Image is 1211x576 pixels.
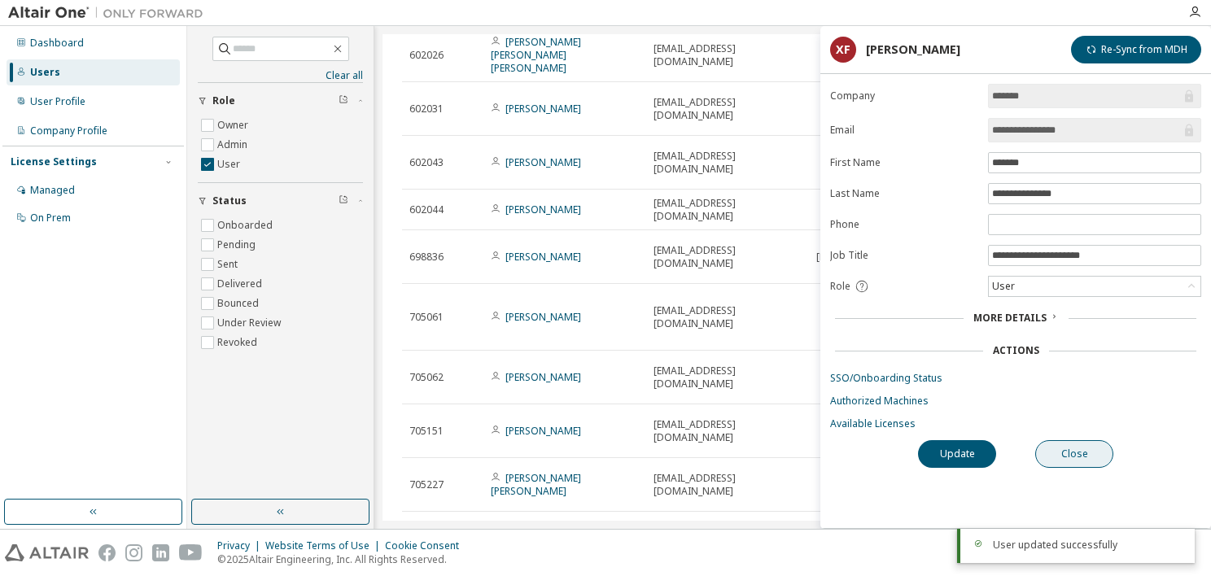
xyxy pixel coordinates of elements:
[654,472,802,498] span: [EMAIL_ADDRESS][DOMAIN_NAME]
[217,539,265,552] div: Privacy
[654,418,802,444] span: [EMAIL_ADDRESS][DOMAIN_NAME]
[217,255,241,274] label: Sent
[830,124,978,137] label: Email
[409,49,444,62] span: 602026
[409,103,444,116] span: 602031
[30,212,71,225] div: On Prem
[217,135,251,155] label: Admin
[30,124,107,137] div: Company Profile
[409,156,444,169] span: 602043
[654,304,802,330] span: [EMAIL_ADDRESS][DOMAIN_NAME]
[505,155,581,169] a: [PERSON_NAME]
[198,69,363,82] a: Clear all
[491,471,581,498] a: [PERSON_NAME] [PERSON_NAME]
[1071,36,1201,63] button: Re-Sync from MDH
[654,42,802,68] span: [EMAIL_ADDRESS][DOMAIN_NAME]
[505,203,581,216] a: [PERSON_NAME]
[1035,440,1113,468] button: Close
[212,194,247,207] span: Status
[8,5,212,21] img: Altair One
[409,311,444,324] span: 705061
[654,96,802,122] span: [EMAIL_ADDRESS][DOMAIN_NAME]
[30,66,60,79] div: Users
[973,311,1047,325] span: More Details
[30,37,84,50] div: Dashboard
[217,294,262,313] label: Bounced
[830,156,978,169] label: First Name
[152,544,169,561] img: linkedin.svg
[989,277,1200,296] div: User
[339,194,348,207] span: Clear filter
[409,478,444,491] span: 705227
[830,249,978,262] label: Job Title
[179,544,203,561] img: youtube.svg
[125,544,142,561] img: instagram.svg
[654,244,802,270] span: [EMAIL_ADDRESS][DOMAIN_NAME]
[505,102,581,116] a: [PERSON_NAME]
[339,94,348,107] span: Clear filter
[505,310,581,324] a: [PERSON_NAME]
[217,274,265,294] label: Delivered
[217,116,251,135] label: Owner
[217,155,243,174] label: User
[491,35,581,75] a: [PERSON_NAME] [PERSON_NAME] [PERSON_NAME]
[409,371,444,384] span: 705062
[990,277,1017,295] div: User
[830,37,856,63] div: XF
[409,251,444,264] span: 698836
[993,344,1039,357] div: Actions
[505,250,581,264] a: [PERSON_NAME]
[918,440,996,468] button: Update
[385,539,469,552] div: Cookie Consent
[654,197,802,223] span: [EMAIL_ADDRESS][DOMAIN_NAME]
[217,216,276,235] label: Onboarded
[505,424,581,438] a: [PERSON_NAME]
[217,552,469,566] p: © 2025 Altair Engineering, Inc. All Rights Reserved.
[830,280,850,293] span: Role
[830,218,978,231] label: Phone
[830,417,1201,430] a: Available Licenses
[816,251,892,264] span: [PERSON_NAME]
[212,94,235,107] span: Role
[5,544,89,561] img: altair_logo.svg
[830,372,1201,385] a: SSO/Onboarding Status
[30,184,75,197] div: Managed
[198,183,363,219] button: Status
[198,83,363,119] button: Role
[265,539,385,552] div: Website Terms of Use
[217,313,284,333] label: Under Review
[654,150,802,176] span: [EMAIL_ADDRESS][DOMAIN_NAME]
[830,187,978,200] label: Last Name
[98,544,116,561] img: facebook.svg
[830,395,1201,408] a: Authorized Machines
[830,89,978,103] label: Company
[217,333,260,352] label: Revoked
[409,425,444,438] span: 705151
[654,364,802,391] span: [EMAIL_ADDRESS][DOMAIN_NAME]
[993,539,1182,552] div: User updated successfully
[505,370,581,384] a: [PERSON_NAME]
[11,155,97,168] div: License Settings
[30,95,85,108] div: User Profile
[866,43,960,56] div: [PERSON_NAME]
[217,235,259,255] label: Pending
[409,203,444,216] span: 602044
